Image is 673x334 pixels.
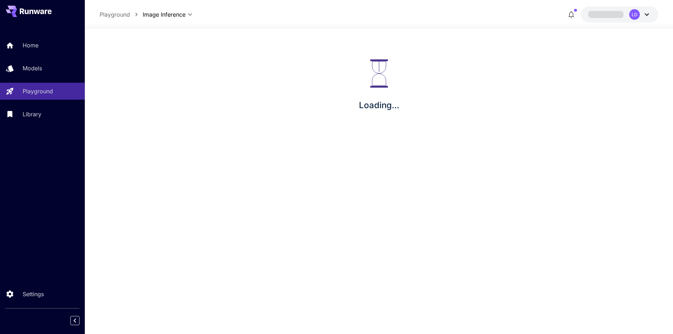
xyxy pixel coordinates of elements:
span: Image Inference [143,10,185,19]
nav: breadcrumb [100,10,143,19]
p: Settings [23,290,44,298]
div: Collapse sidebar [76,314,85,327]
a: Playground [100,10,130,19]
p: Library [23,110,41,118]
div: LD [629,9,640,20]
p: Playground [23,87,53,95]
p: Home [23,41,39,49]
button: LD [581,6,658,23]
p: Loading... [359,99,399,112]
button: Collapse sidebar [70,316,79,325]
p: Models [23,64,42,72]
